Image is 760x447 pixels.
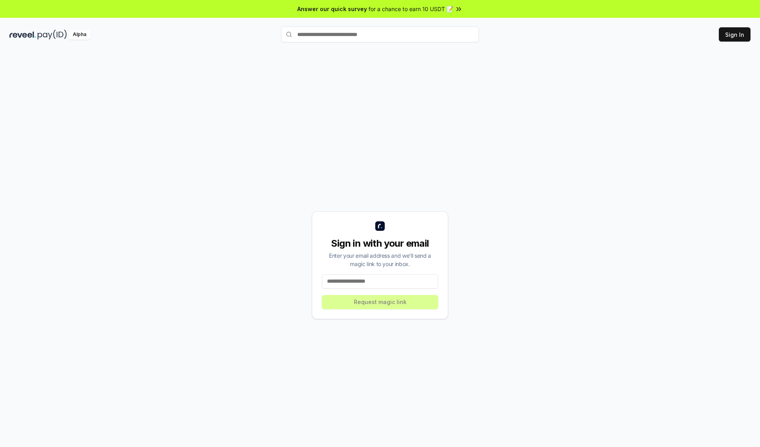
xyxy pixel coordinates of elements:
img: pay_id [38,30,67,40]
button: Sign In [719,27,750,42]
span: Answer our quick survey [297,5,367,13]
span: for a chance to earn 10 USDT 📝 [369,5,453,13]
div: Enter your email address and we’ll send a magic link to your inbox. [322,251,438,268]
div: Sign in with your email [322,237,438,250]
div: Alpha [68,30,91,40]
img: logo_small [375,221,385,231]
img: reveel_dark [9,30,36,40]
